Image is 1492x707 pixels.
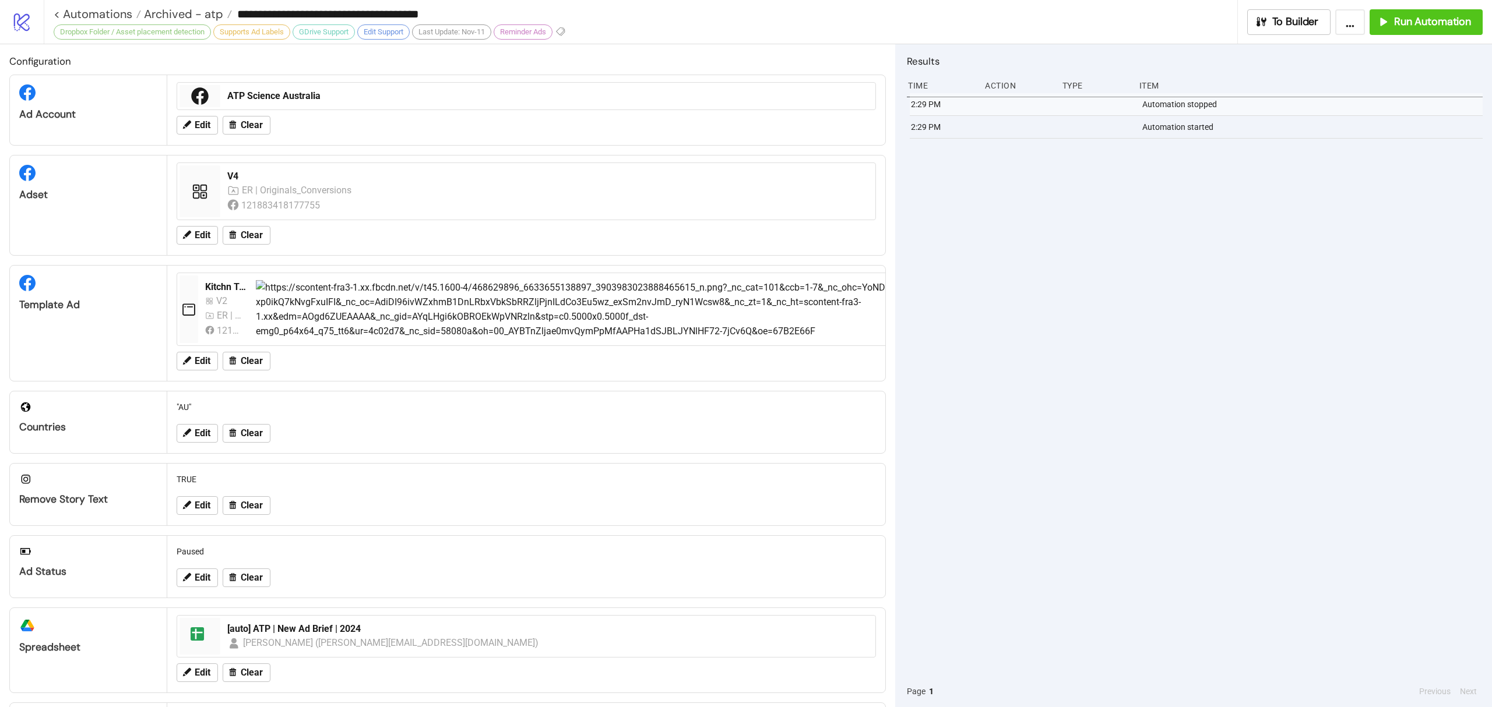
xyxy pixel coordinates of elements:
button: Clear [223,496,270,515]
div: Kitchn Template [205,281,247,294]
span: Page [907,685,926,698]
button: Edit [177,663,218,682]
div: Time [907,75,976,97]
div: Ad Account [19,108,157,121]
span: Edit [195,120,210,130]
div: GDrive Support [293,24,355,40]
span: Edit [195,356,210,366]
div: ATP Science Australia [227,90,868,102]
div: Supports Ad Labels [213,24,290,40]
div: 121883418177755 [241,198,322,213]
button: Edit [177,226,218,245]
button: Clear [223,424,270,443]
img: https://scontent-fra3-1.xx.fbcdn.net/v/t45.1600-4/468629896_6633655138897_3903983023888465615_n.p... [256,280,953,339]
div: Type [1061,75,1130,97]
div: Spreadsheet [19,641,157,654]
div: TRUE [172,468,881,490]
h2: Configuration [9,54,886,69]
div: Template Ad [19,298,157,312]
span: Edit [195,667,210,678]
span: Edit [195,572,210,583]
div: 2:29 PM [910,93,979,115]
span: Edit [195,428,210,439]
span: Edit [195,230,210,241]
button: Edit [177,424,218,443]
div: Countries [19,420,157,434]
span: Clear [241,120,263,130]
button: Edit [177,116,218,135]
div: Automation started [1141,116,1486,138]
a: < Automations [54,8,141,20]
button: To Builder [1247,9,1331,35]
div: Item [1138,75,1483,97]
button: Clear [223,226,270,245]
div: 121883418177755 [217,323,242,338]
button: Clear [223,663,270,682]
span: Run Automation [1394,15,1471,29]
div: Reminder Ads [494,24,553,40]
div: ER | Originals_Conversions [217,308,242,323]
button: ... [1335,9,1365,35]
button: Next [1456,685,1480,698]
div: [auto] ATP | New Ad Brief | 2024 [227,623,868,635]
button: Previous [1416,685,1454,698]
div: Automation stopped [1141,93,1486,115]
div: Remove Story Text [19,493,157,506]
span: Edit [195,500,210,511]
div: Paused [172,540,881,563]
div: "AU" [172,396,881,418]
span: Clear [241,428,263,439]
button: Run Automation [1370,9,1483,35]
span: Clear [241,572,263,583]
button: Clear [223,116,270,135]
button: Clear [223,352,270,370]
div: Last Update: Nov-11 [412,24,491,40]
a: Archived - atp [141,8,232,20]
div: [PERSON_NAME] ([PERSON_NAME][EMAIL_ADDRESS][DOMAIN_NAME]) [243,635,539,650]
h2: Results [907,54,1483,69]
button: Edit [177,496,218,515]
div: Adset [19,188,157,202]
span: Clear [241,356,263,366]
div: ER | Originals_Conversions [242,183,353,197]
button: 1 [926,685,937,698]
div: Ad Status [19,565,157,578]
span: Clear [241,230,263,241]
button: Clear [223,568,270,587]
button: Edit [177,352,218,370]
div: V4 [227,170,868,183]
button: Edit [177,568,218,587]
div: Dropbox Folder / Asset placement detection [54,24,211,40]
span: To Builder [1272,15,1319,29]
span: Clear [241,500,263,511]
span: Clear [241,667,263,678]
div: 2:29 PM [910,116,979,138]
div: V2 [216,294,233,308]
span: Archived - atp [141,6,223,22]
div: Action [984,75,1053,97]
div: Edit Support [357,24,410,40]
